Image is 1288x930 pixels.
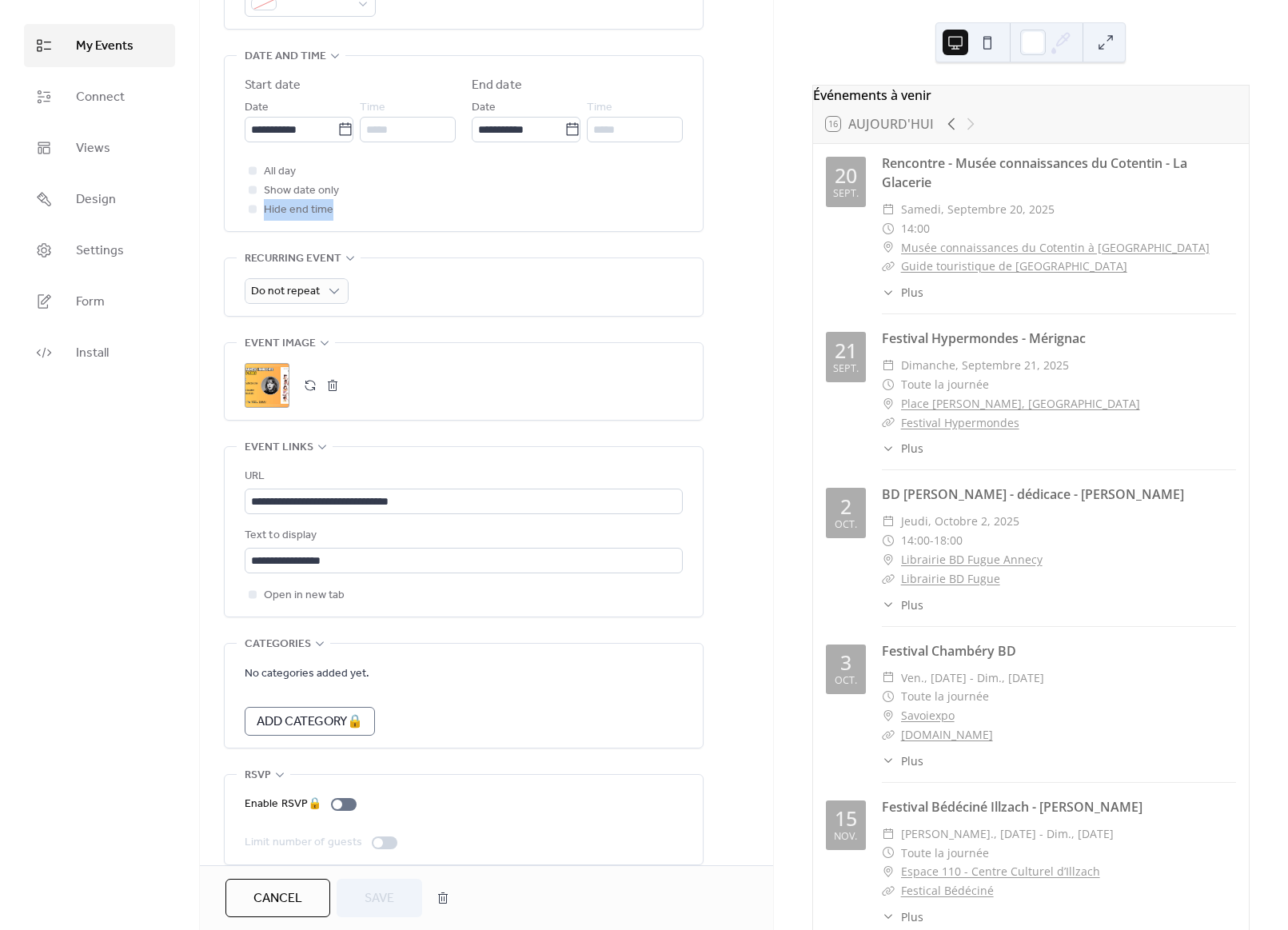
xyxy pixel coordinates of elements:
a: Guide touristique de [GEOGRAPHIC_DATA] [901,258,1127,273]
span: Plus [901,440,923,457]
span: Settings [76,241,124,261]
span: [PERSON_NAME]., [DATE] - dim., [DATE] [901,824,1114,844]
div: oct. [835,520,857,530]
div: Text to display [245,526,680,545]
span: Date [245,98,269,118]
span: Install [76,344,109,363]
div: ​ [882,200,895,219]
div: ​ [882,257,895,276]
a: BD [PERSON_NAME] - dédicace - [PERSON_NAME] [882,485,1184,503]
span: Time [360,98,385,118]
span: All day [264,162,296,182]
div: Start date [245,76,301,95]
div: ​ [882,356,895,375]
div: 3 [840,653,851,673]
div: ​ [882,375,895,394]
span: Do not repeat [251,281,320,302]
span: Connect [76,88,125,107]
span: Open in new tab [264,586,345,605]
span: Form [76,293,105,312]
span: Event image [245,334,316,353]
span: Event links [245,438,313,457]
div: sept. [833,364,859,374]
div: sept. [833,189,859,199]
span: dimanche, septembre 21, 2025 [901,356,1069,375]
button: ​Plus [882,908,923,925]
div: ​ [882,687,895,706]
button: ​Plus [882,597,923,613]
div: ​ [882,881,895,900]
button: ​Plus [882,284,923,301]
a: Festical Bédéciné [901,883,994,898]
div: Limit number of guests [245,833,362,852]
span: Date and time [245,47,326,66]
a: Design [24,178,175,221]
div: ​ [882,844,895,863]
div: ​ [882,550,895,569]
a: Librairie BD Fugue [901,571,1000,586]
span: My Events [76,37,134,56]
div: ​ [882,238,895,257]
a: Savoiexpo [901,706,955,725]
span: Toute la journée [901,844,989,863]
span: Cancel [253,889,302,908]
a: Form [24,280,175,323]
span: Time [587,98,612,118]
div: ​ [882,284,895,301]
a: Place [PERSON_NAME], [GEOGRAPHIC_DATA] [901,394,1140,413]
a: [DOMAIN_NAME] [901,727,993,742]
span: Show date only [264,182,339,201]
span: samedi, septembre 20, 2025 [901,200,1055,219]
span: 14:00 [901,531,930,550]
a: Festival Hypermondes [901,415,1019,430]
a: Festival Chambéry BD [882,642,1016,660]
a: Festival Hypermondes - Mérignac [882,329,1086,347]
span: RSVP [245,766,271,785]
a: Librairie BD Fugue Annecy [901,550,1043,569]
span: Hide end time [264,201,333,220]
a: Rencontre - Musée connaissances du Cotentin - La Glacerie [882,154,1187,191]
a: Festival Bédéciné Illzach - [PERSON_NAME] [882,798,1142,816]
div: ​ [882,706,895,725]
div: ; [245,363,289,408]
a: My Events [24,24,175,67]
div: ​ [882,440,895,457]
a: Install [24,331,175,374]
div: nov. [834,832,857,842]
div: End date [472,76,522,95]
div: ​ [882,531,895,550]
div: URL [245,467,680,486]
span: Design [76,190,116,210]
span: Date [472,98,496,118]
div: ​ [882,597,895,613]
div: ​ [882,512,895,531]
a: Views [24,126,175,170]
button: ​Plus [882,440,923,457]
div: ​ [882,394,895,413]
span: Categories [245,635,311,654]
span: Plus [901,284,923,301]
span: 18:00 [934,531,963,550]
span: ven., [DATE] - dim., [DATE] [901,669,1044,688]
button: Cancel [225,879,330,917]
div: ​ [882,725,895,744]
span: Plus [901,752,923,769]
span: jeudi, octobre 2, 2025 [901,512,1019,531]
span: Plus [901,908,923,925]
div: ​ [882,219,895,238]
div: 15 [835,808,857,828]
a: Musée connaissances du Cotentin à [GEOGRAPHIC_DATA] [901,238,1210,257]
a: Settings [24,229,175,272]
span: - [930,531,934,550]
button: ​Plus [882,752,923,769]
div: ​ [882,752,895,769]
span: Recurring event [245,249,341,269]
span: Plus [901,597,923,613]
div: oct. [835,676,857,686]
div: 21 [835,341,857,361]
span: Views [76,139,110,158]
div: Événements à venir [813,86,1249,105]
span: Toute la journée [901,375,989,394]
a: Espace 110 - Centre Culturel d’Illzach [901,862,1100,881]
